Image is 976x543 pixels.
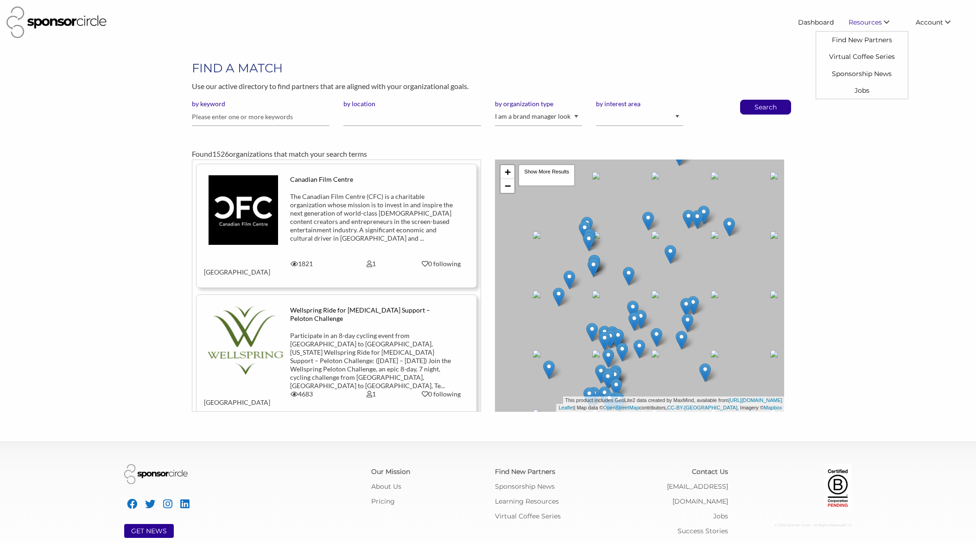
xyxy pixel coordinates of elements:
[816,82,908,99] a: Jobs
[916,18,943,26] span: Account
[336,260,406,268] div: 1
[197,260,267,276] div: [GEOGRAPHIC_DATA]
[816,32,908,48] a: Find New Partners
[791,14,841,31] a: Dashboard
[495,497,559,505] a: Learning Resources
[501,165,514,179] a: Zoom in
[518,164,575,186] div: Show More Results
[495,512,561,520] a: Virtual Coffee Series
[266,260,336,268] div: 1821
[413,390,469,398] div: 0 following
[290,192,453,243] div: The Canadian Film Centre (CFC) is a charitable organization whose mission is to invest in and ins...
[6,6,107,38] img: Sponsor Circle Logo
[729,397,782,403] a: [URL][DOMAIN_NAME]
[290,332,453,390] div: Participate in an 8-day cycling event from [GEOGRAPHIC_DATA] to [GEOGRAPHIC_DATA], [US_STATE] Wel...
[290,175,453,184] div: Canadian Film Centre
[678,527,728,535] a: Success Stories
[204,306,469,407] a: Wellspring Ride for [MEDICAL_DATA] Support – Peloton Challenge Participate in an 8-day cycling ev...
[124,464,188,484] img: Sponsor Circle Logo
[192,148,784,160] div: Found organizations that match your search terms
[841,14,908,31] li: Resources
[824,464,852,511] img: Certified Corporation Pending Logo
[816,48,908,65] a: Virtual Coffee Series
[849,18,882,26] span: Resources
[290,306,453,323] div: Wellspring Ride for [MEDICAL_DATA] Support – Peloton Challenge
[558,405,574,410] a: Leaflet
[501,179,514,193] a: Zoom out
[908,14,970,31] li: Account
[764,405,782,410] a: Mapbox
[816,65,908,82] a: Sponsorship News
[495,100,582,108] label: by organization type
[371,467,410,476] a: Our Mission
[336,390,406,398] div: 1
[667,482,728,505] a: [EMAIL_ADDRESS][DOMAIN_NAME]
[192,108,330,126] input: Please enter one or more keywords
[192,80,784,92] p: Use our active directory to find partners that are aligned with your organizational goals.
[495,467,555,476] a: Find New Partners
[750,100,781,114] button: Search
[742,518,852,533] div: © 2025 Sponsor Circle - All Rights Reserved
[563,396,784,404] div: This product includes GeoLite2 data created by MaxMind, available from
[192,60,784,77] h1: FIND A MATCH
[603,405,639,410] a: OpenStreetMap
[713,512,728,520] a: Jobs
[192,100,330,108] label: by keyword
[266,390,336,398] div: 4683
[209,175,278,245] img: tys7ftntgowgismeyatu
[692,467,728,476] a: Contact Us
[495,482,555,491] a: Sponsorship News
[204,175,469,276] a: Canadian Film Centre The Canadian Film Centre (CFC) is a charitable organization whose mission is...
[212,149,229,158] span: 1526
[845,523,852,527] span: C: U:
[204,306,283,375] img: wgkeavk01u56rftp6wvv
[667,405,737,410] a: CC-BY-[GEOGRAPHIC_DATA]
[371,482,401,491] a: About Us
[197,390,267,407] div: [GEOGRAPHIC_DATA]
[343,100,481,108] label: by location
[596,100,683,108] label: by interest area
[131,527,167,535] a: GET NEWS
[371,497,395,505] a: Pricing
[556,404,784,412] div: | Map data © contributors, , Imagery ©
[413,260,469,268] div: 0 following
